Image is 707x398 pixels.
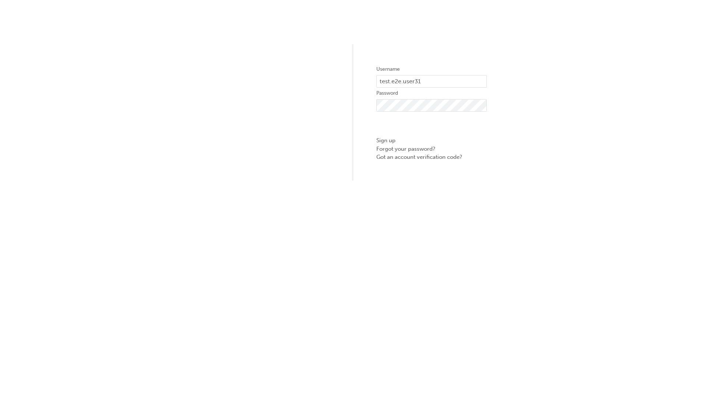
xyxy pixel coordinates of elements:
[376,145,487,153] a: Forgot your password?
[376,65,487,74] label: Username
[376,89,487,98] label: Password
[376,75,487,88] input: Username
[376,136,487,145] a: Sign up
[376,117,487,131] button: Sign In
[376,153,487,161] a: Got an account verification code?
